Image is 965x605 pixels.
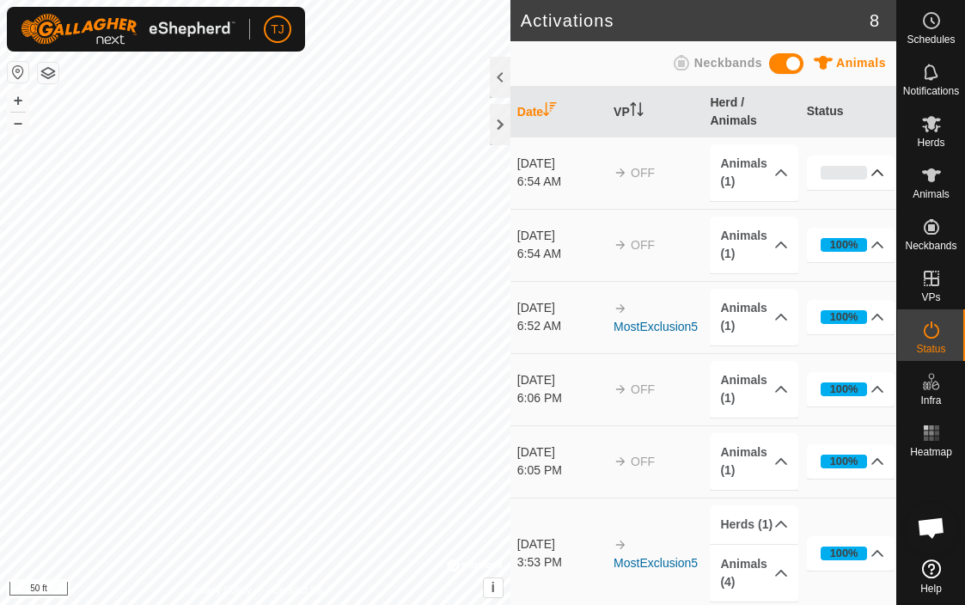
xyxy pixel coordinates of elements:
[517,443,606,461] div: [DATE]
[920,395,941,406] span: Infra
[8,113,28,133] button: –
[910,447,952,457] span: Heatmap
[272,583,323,598] a: Contact Us
[800,87,896,137] th: Status
[821,166,868,180] div: 0%
[38,63,58,83] button: Map Layers
[821,382,868,396] div: 100%
[517,389,606,407] div: 6:06 PM
[614,320,698,333] a: MostExclusion5
[694,56,762,70] span: Neckbands
[492,580,495,595] span: i
[631,382,655,396] span: OFF
[897,553,965,601] a: Help
[517,227,606,245] div: [DATE]
[807,536,895,571] p-accordion-header: 100%
[517,535,606,553] div: [DATE]
[271,21,284,39] span: TJ
[517,245,606,263] div: 6:54 AM
[903,86,959,96] span: Notifications
[836,56,886,70] span: Animals
[821,238,868,252] div: 100%
[870,8,879,34] span: 8
[913,189,950,199] span: Animals
[607,87,703,137] th: VP
[821,455,868,468] div: 100%
[821,310,868,324] div: 100%
[614,455,627,468] img: arrow
[8,62,28,82] button: Reset Map
[907,34,955,45] span: Schedules
[187,583,252,598] a: Privacy Policy
[821,547,868,560] div: 100%
[543,105,557,119] p-sorticon: Activate to sort
[710,433,798,490] p-accordion-header: Animals (1)
[710,289,798,345] p-accordion-header: Animals (1)
[631,238,655,252] span: OFF
[510,87,607,137] th: Date
[920,584,942,594] span: Help
[830,236,858,253] div: 100%
[703,87,799,137] th: Herd / Animals
[517,317,606,335] div: 6:52 AM
[631,166,655,180] span: OFF
[21,14,235,45] img: Gallagher Logo
[917,137,944,148] span: Herds
[614,166,627,180] img: arrow
[517,371,606,389] div: [DATE]
[710,217,798,273] p-accordion-header: Animals (1)
[710,144,798,201] p-accordion-header: Animals (1)
[614,556,698,570] a: MostExclusion5
[8,90,28,111] button: +
[807,156,895,190] p-accordion-header: 0%
[614,538,627,552] img: arrow
[630,105,644,119] p-sorticon: Activate to sort
[517,155,606,173] div: [DATE]
[614,382,627,396] img: arrow
[906,502,957,553] div: Open chat
[517,173,606,191] div: 6:54 AM
[921,292,940,302] span: VPs
[631,455,655,468] span: OFF
[710,545,798,602] p-accordion-header: Animals (4)
[614,238,627,252] img: arrow
[710,361,798,418] p-accordion-header: Animals (1)
[521,10,870,31] h2: Activations
[807,372,895,406] p-accordion-header: 100%
[517,553,606,571] div: 3:53 PM
[916,344,945,354] span: Status
[517,299,606,317] div: [DATE]
[830,453,858,469] div: 100%
[517,461,606,480] div: 6:05 PM
[807,444,895,479] p-accordion-header: 100%
[484,578,503,597] button: i
[830,309,858,325] div: 100%
[905,241,956,251] span: Neckbands
[807,228,895,262] p-accordion-header: 100%
[710,505,798,544] p-accordion-header: Herds (1)
[614,302,627,315] img: arrow
[830,545,858,561] div: 100%
[807,300,895,334] p-accordion-header: 100%
[830,381,858,397] div: 100%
